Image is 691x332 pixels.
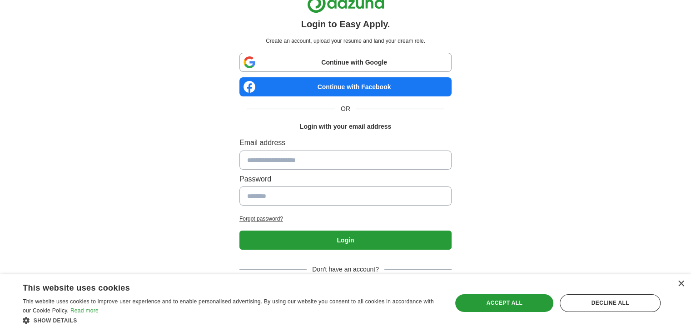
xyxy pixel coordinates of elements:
[241,37,450,45] p: Create an account, upload your resume and land your dream role.
[239,77,452,96] a: Continue with Facebook
[34,317,77,324] span: Show details
[239,231,452,250] button: Login
[70,307,99,314] a: Read more, opens a new window
[560,294,661,312] div: Decline all
[23,298,434,314] span: This website uses cookies to improve user experience and to enable personalised advertising. By u...
[677,281,684,287] div: Close
[335,104,356,114] span: OR
[300,121,391,131] h1: Login with your email address
[239,173,452,185] label: Password
[239,215,452,223] a: Forgot password?
[239,137,452,149] label: Email address
[455,294,553,312] div: Accept all
[307,264,384,274] span: Don't have an account?
[23,316,439,325] div: Show details
[239,53,452,72] a: Continue with Google
[23,280,417,293] div: This website uses cookies
[301,17,390,31] h1: Login to Easy Apply.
